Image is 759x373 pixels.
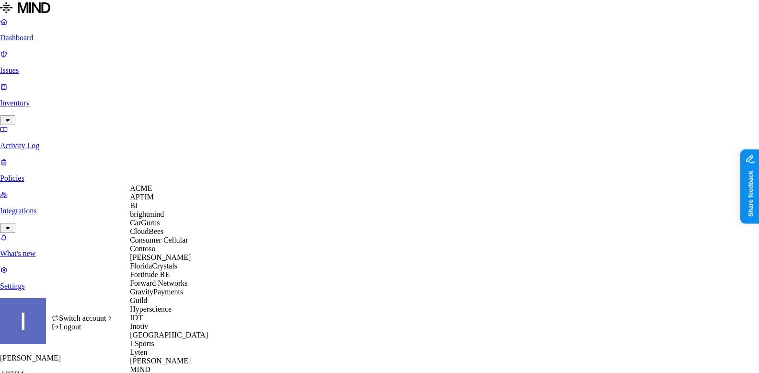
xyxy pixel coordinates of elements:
span: IDT [130,314,143,322]
span: Lyten [130,348,147,356]
span: Contoso [130,245,155,253]
span: Hyperscience [130,305,172,313]
span: [GEOGRAPHIC_DATA] [130,331,208,339]
div: Logout [51,323,114,331]
span: CloudBees [130,227,163,235]
span: brightmind [130,210,164,218]
span: Forward Networks [130,279,187,287]
span: Fortitude RE [130,270,170,279]
span: Inotiv [130,322,148,330]
span: FloridaCrystals [130,262,177,270]
span: BI [130,201,138,210]
span: [PERSON_NAME] [130,357,191,365]
span: GravityPayments [130,288,183,296]
span: LSports [130,339,154,348]
span: [PERSON_NAME] [130,253,191,261]
span: CarGurus [130,219,160,227]
span: APTIM [130,193,154,201]
span: Consumer Cellular [130,236,188,244]
span: ACME [130,184,152,192]
span: Switch account [59,314,106,322]
span: Guild [130,296,147,304]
